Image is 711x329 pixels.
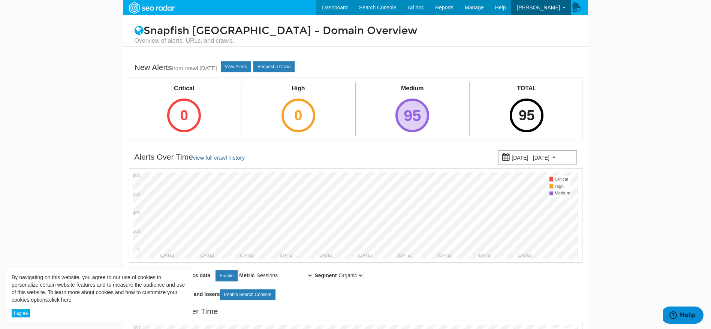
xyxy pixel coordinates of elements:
select: Metric [255,272,313,279]
select: Segment [337,272,364,279]
div: High [275,84,322,93]
a: Enable Search Console [220,289,275,300]
span: Reports [435,4,454,10]
div: 0 [281,99,315,132]
a: crawl [DATE] [185,65,217,71]
td: Critical [554,176,570,183]
div: 0 [167,99,201,132]
div: New Alerts [135,62,217,74]
div: 95 [395,99,429,132]
img: SEORadar [126,1,178,15]
small: from [172,65,183,71]
a: click here [49,297,71,303]
div: Critical [160,84,208,93]
div: By navigating on this website, you agree to our use of cookies to personalize certain website fea... [12,274,187,304]
div: Medium [389,84,436,93]
span: Help [495,4,506,10]
div: 95 [510,99,543,132]
label: Search Analytics winners and losers [129,289,275,300]
span: [PERSON_NAME] [517,4,560,10]
iframe: Opens a widget where you can find more information [663,307,704,325]
a: Enable [216,270,238,281]
small: Overview of alerts, URLs, and crawls. [135,37,577,45]
span: Search Console [359,4,397,10]
button: I agree [12,309,30,317]
div: TOTAL [503,84,550,93]
td: High [554,183,570,190]
label: Segment [314,272,364,279]
span: Ad hoc [407,4,424,10]
a: view full crawl history [193,155,245,161]
a: View Alerts [221,61,251,72]
small: [DATE] - [DATE] [512,155,549,161]
label: Metric [239,272,313,279]
span: Manage [465,4,484,10]
a: Request a Crawl [253,61,295,72]
td: Medium [554,190,570,197]
h1: Snapfish [GEOGRAPHIC_DATA] – Domain Overview [129,25,582,45]
div: Alerts Over Time [135,151,245,163]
